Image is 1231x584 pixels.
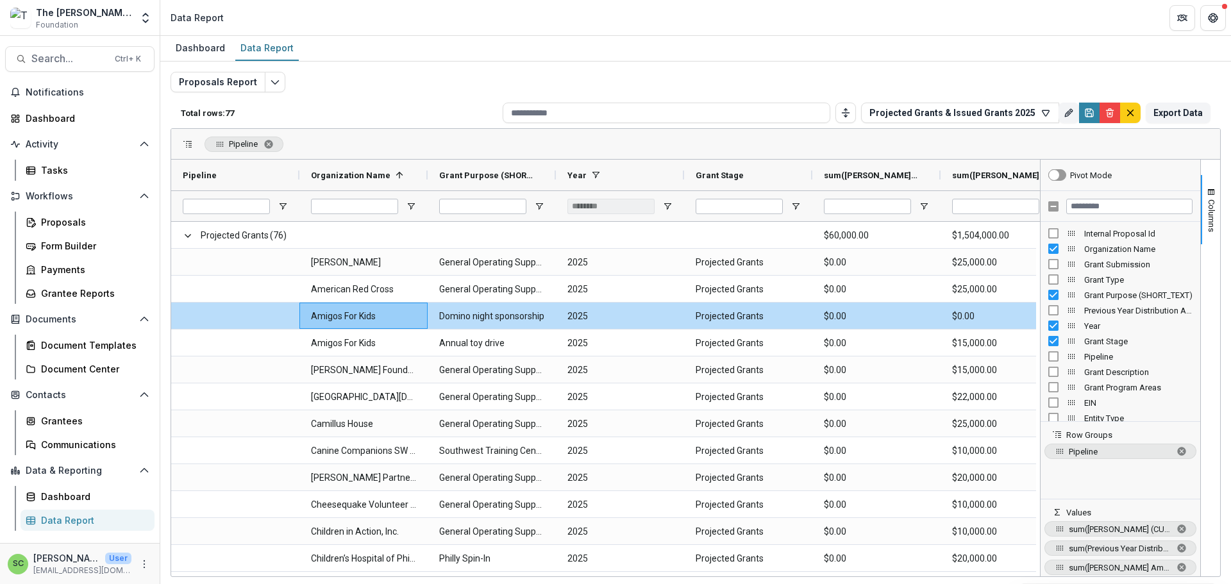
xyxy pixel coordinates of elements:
span: $1,504,000.00 [952,222,1057,249]
span: Domino night sponsorship [439,303,544,330]
span: Pipeline [1069,447,1171,456]
span: Grant Purpose (SHORT_TEXT) [439,171,534,180]
span: Values [1066,508,1091,517]
span: General Operating Support [439,357,544,383]
span: Pipeline [229,139,258,149]
span: Children in Action, Inc. [311,519,416,545]
div: Proposals [41,215,144,229]
nav: breadcrumb [165,8,229,27]
div: Row Groups [205,137,283,152]
span: [PERSON_NAME] Partnership [311,465,416,491]
button: Open Filter Menu [791,201,801,212]
span: Organization Name [311,171,390,180]
button: More [137,556,152,572]
button: default [1120,103,1141,123]
span: $0.00 [824,303,929,330]
span: General Operating Support [439,519,544,545]
button: Open entity switcher [137,5,155,31]
span: 2025 [567,384,673,410]
span: sum([PERSON_NAME] (CURRENCY)) [1069,524,1171,534]
span: Grant Program Areas [1084,383,1193,392]
span: Activity [26,139,134,150]
input: Grant Purpose (SHORT_TEXT) Filter Input [439,199,526,214]
span: 2025 [567,330,673,356]
span: $15,000.00 [952,357,1057,383]
span: sum of Grant Paid Amount. Press ENTER to change the aggregation type. Press DELETE to remove [1044,560,1196,575]
span: $10,000.00 [952,438,1057,464]
span: $0.00 [824,357,929,383]
span: 2025 [567,411,673,437]
span: Projected Grants [696,438,801,464]
div: Grantees [41,414,144,428]
span: $25,000.00 [952,249,1057,276]
span: General Operating Support [439,465,544,491]
button: Rename [1059,103,1079,123]
div: Document Templates [41,338,144,352]
span: [PERSON_NAME] Foundation [311,357,416,383]
span: General Operating Support [439,276,544,303]
button: Delete [1100,103,1120,123]
span: Cheesequake Volunteer First Aid Squad [311,492,416,518]
span: $15,000.00 [952,330,1057,356]
span: $0.00 [824,411,929,437]
span: $0.00 [824,384,929,410]
button: Open Documents [5,309,155,330]
span: Projected Grants [696,492,801,518]
span: Grant Stage [696,171,744,180]
div: Tasks [41,163,144,177]
span: 2025 [567,519,673,545]
button: Open Filter Menu [919,201,929,212]
div: Internal Proposal Id Column [1041,226,1200,241]
div: Entity Type Column [1041,410,1200,426]
span: Notifications [26,87,149,98]
span: 2025 [567,249,673,276]
div: Dashboard [26,112,144,125]
span: EIN [1084,398,1193,408]
span: Documents [26,314,134,325]
span: Canine Companions SW Regional Center [311,438,416,464]
div: Communications [41,438,144,451]
div: Payments [41,263,144,276]
span: sum of Previous Year Distribution Amount (CURRENCY). Press ENTER to change the aggregation type. ... [1044,540,1196,556]
span: Projected Grants [696,303,801,330]
div: Grant Description Column [1041,364,1200,380]
span: Projected Grants [696,384,801,410]
div: Data Report [41,513,144,527]
div: Sonia Cavalli [13,560,24,568]
p: Total rows: 77 [181,108,498,118]
span: $60,000.00 [824,222,929,249]
span: Organization Name [1084,244,1193,254]
input: Grant Stage Filter Input [696,199,783,214]
span: $0.00 [952,303,1057,330]
span: Year [567,171,587,180]
span: 2025 [567,492,673,518]
span: Projected Grants [696,330,801,356]
span: Children’s Hospital of Philadelphia Foundation [311,546,416,572]
span: American Red Cross [311,276,416,303]
span: Amigos For Kids [311,303,416,330]
div: Dashboard [171,38,230,57]
button: Proposals Report [171,72,265,92]
span: Projected Grants [201,222,269,249]
span: Year [1084,321,1193,331]
span: 2025 [567,303,673,330]
div: Values [1041,517,1200,576]
div: Organization Name Column [1041,241,1200,256]
div: The [PERSON_NAME] Foundation [36,6,131,19]
span: $0.00 [824,249,929,276]
span: $0.00 [824,519,929,545]
button: Open Filter Menu [406,201,416,212]
p: [EMAIL_ADDRESS][DOMAIN_NAME] [33,565,131,576]
span: $20,000.00 [952,546,1057,572]
button: Export Data [1146,103,1210,123]
span: sum([PERSON_NAME] (CURRENCY)) [952,171,1047,180]
button: Open Data & Reporting [5,460,155,481]
span: Projected Grants [696,465,801,491]
div: Grant Purpose (SHORT_TEXT) Column [1041,287,1200,303]
span: Amigos For Kids [311,330,416,356]
div: Grantee Reports [41,287,144,300]
span: (76) [270,222,287,249]
span: $22,000.00 [952,384,1057,410]
span: $0.00 [824,330,929,356]
span: sum(Previous Year Distribution Amount (CURRENCY)) [1069,544,1171,553]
